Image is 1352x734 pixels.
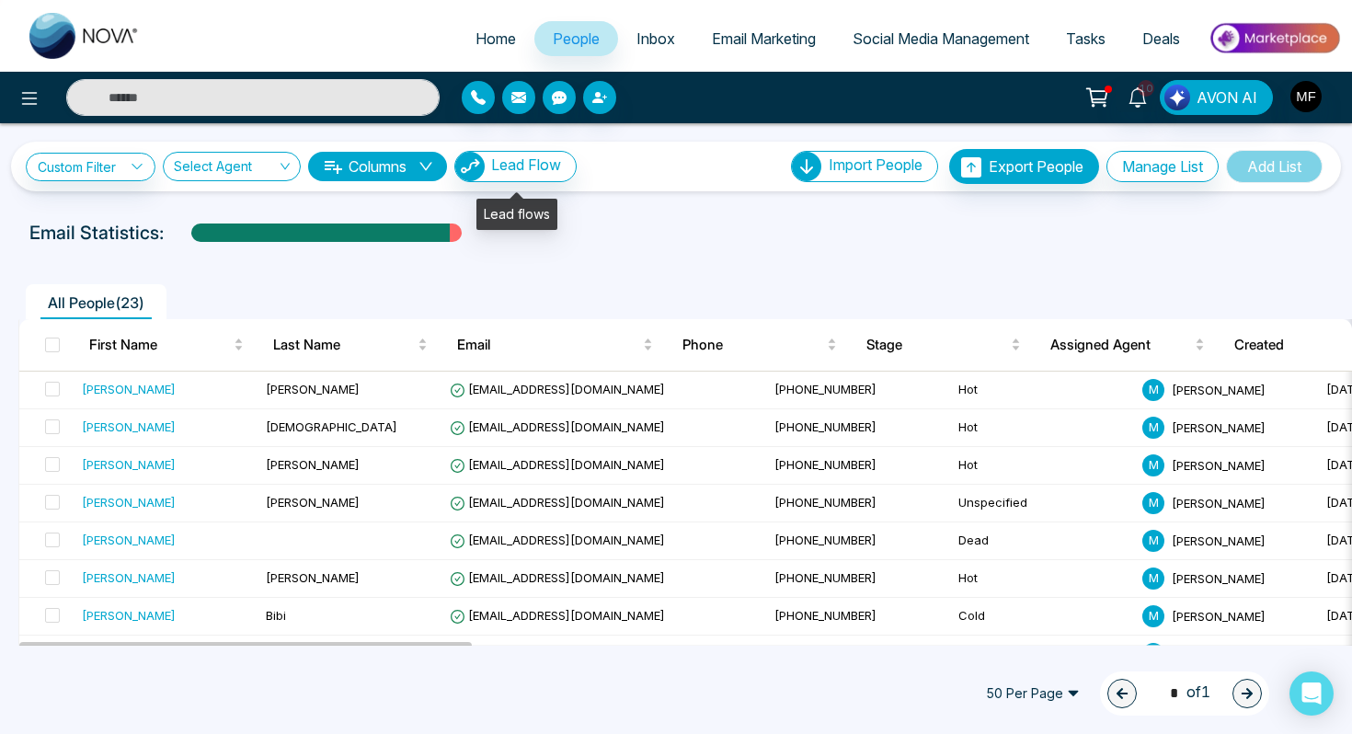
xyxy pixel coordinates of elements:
[1172,495,1266,510] span: [PERSON_NAME]
[74,319,258,371] th: First Name
[1124,21,1198,56] a: Deals
[266,419,397,434] span: [DEMOGRAPHIC_DATA]
[1106,151,1219,182] button: Manage List
[951,636,1135,673] td: Hot
[273,334,414,356] span: Last Name
[774,419,877,434] span: [PHONE_NUMBER]
[949,149,1099,184] button: Export People
[82,418,176,436] div: [PERSON_NAME]
[82,380,176,398] div: [PERSON_NAME]
[866,334,1007,356] span: Stage
[308,152,447,181] button: Columnsdown
[951,522,1135,560] td: Dead
[40,293,152,312] span: All People ( 23 )
[774,570,877,585] span: [PHONE_NUMBER]
[1289,671,1334,716] div: Open Intercom Messenger
[450,419,665,434] span: [EMAIL_ADDRESS][DOMAIN_NAME]
[1142,568,1164,590] span: M
[668,319,852,371] th: Phone
[442,319,668,371] th: Email
[82,568,176,587] div: [PERSON_NAME]
[82,493,176,511] div: [PERSON_NAME]
[450,608,665,623] span: [EMAIL_ADDRESS][DOMAIN_NAME]
[450,457,665,472] span: [EMAIL_ADDRESS][DOMAIN_NAME]
[1142,454,1164,476] span: M
[1142,492,1164,514] span: M
[1142,643,1164,665] span: M
[1142,29,1180,48] span: Deals
[258,319,442,371] th: Last Name
[457,334,639,356] span: Email
[1172,570,1266,585] span: [PERSON_NAME]
[1036,319,1220,371] th: Assigned Agent
[1138,80,1154,97] span: 10
[951,372,1135,409] td: Hot
[266,570,360,585] span: [PERSON_NAME]
[475,29,516,48] span: Home
[266,495,360,510] span: [PERSON_NAME]
[774,533,877,547] span: [PHONE_NUMBER]
[534,21,618,56] a: People
[454,151,577,182] button: Lead Flow
[1172,419,1266,434] span: [PERSON_NAME]
[774,382,877,396] span: [PHONE_NUMBER]
[82,531,176,549] div: [PERSON_NAME]
[491,155,561,174] span: Lead Flow
[1142,417,1164,439] span: M
[82,455,176,474] div: [PERSON_NAME]
[774,608,877,623] span: [PHONE_NUMBER]
[82,606,176,625] div: [PERSON_NAME]
[455,152,485,181] img: Lead Flow
[450,382,665,396] span: [EMAIL_ADDRESS][DOMAIN_NAME]
[266,382,360,396] span: [PERSON_NAME]
[1159,681,1210,705] span: of 1
[266,457,360,472] span: [PERSON_NAME]
[1050,334,1191,356] span: Assigned Agent
[450,533,665,547] span: [EMAIL_ADDRESS][DOMAIN_NAME]
[834,21,1048,56] a: Social Media Management
[951,409,1135,447] td: Hot
[712,29,816,48] span: Email Marketing
[457,21,534,56] a: Home
[1172,457,1266,472] span: [PERSON_NAME]
[1290,81,1322,112] img: User Avatar
[447,151,577,182] a: Lead FlowLead Flow
[618,21,693,56] a: Inbox
[29,219,164,247] p: Email Statistics:
[29,13,140,59] img: Nova CRM Logo
[1160,80,1273,115] button: AVON AI
[989,157,1083,176] span: Export People
[636,29,675,48] span: Inbox
[1172,382,1266,396] span: [PERSON_NAME]
[1116,80,1160,112] a: 10
[1172,608,1266,623] span: [PERSON_NAME]
[450,570,665,585] span: [EMAIL_ADDRESS][DOMAIN_NAME]
[450,495,665,510] span: [EMAIL_ADDRESS][DOMAIN_NAME]
[476,199,557,230] div: Lead flows
[829,155,922,174] span: Import People
[1164,85,1190,110] img: Lead Flow
[693,21,834,56] a: Email Marketing
[1142,379,1164,401] span: M
[1048,21,1124,56] a: Tasks
[1172,533,1266,547] span: [PERSON_NAME]
[89,334,230,356] span: First Name
[1197,86,1257,109] span: AVON AI
[418,159,433,174] span: down
[951,560,1135,598] td: Hot
[852,319,1036,371] th: Stage
[853,29,1029,48] span: Social Media Management
[774,457,877,472] span: [PHONE_NUMBER]
[973,679,1093,708] span: 50 Per Page
[951,447,1135,485] td: Hot
[951,485,1135,522] td: Unspecified
[26,153,155,181] a: Custom Filter
[1142,530,1164,552] span: M
[774,495,877,510] span: [PHONE_NUMBER]
[682,334,823,356] span: Phone
[1066,29,1106,48] span: Tasks
[266,608,286,623] span: Bibi
[553,29,600,48] span: People
[1142,605,1164,627] span: M
[951,598,1135,636] td: Cold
